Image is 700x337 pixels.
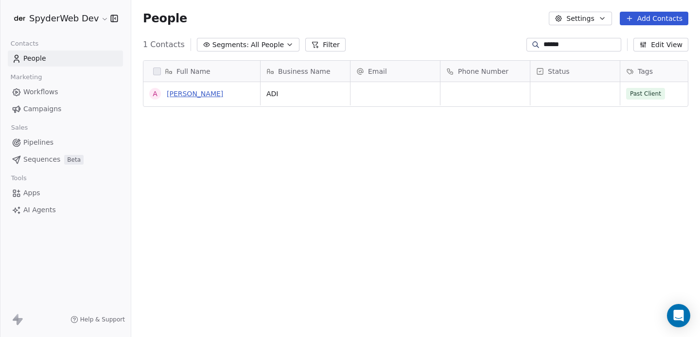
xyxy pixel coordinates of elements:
[23,87,58,97] span: Workflows
[176,67,210,76] span: Full Name
[143,11,187,26] span: People
[80,316,125,323] span: Help & Support
[7,120,32,135] span: Sales
[633,38,688,51] button: Edit View
[620,12,688,25] button: Add Contacts
[23,53,46,64] span: People
[8,152,123,168] a: SequencesBeta
[23,154,60,165] span: Sequences
[6,36,43,51] span: Contacts
[8,51,123,67] a: People
[70,316,125,323] a: Help & Support
[153,89,157,99] div: A
[440,61,530,82] div: Phone Number
[14,13,25,24] img: SWD%20Logo%20Orange%20and%20Black.png
[251,40,284,50] span: All People
[23,205,56,215] span: AI Agents
[261,61,350,82] div: Business Name
[23,137,53,148] span: Pipelines
[278,67,331,76] span: Business Name
[266,89,344,99] span: ADI
[143,39,185,51] span: 1 Contacts
[8,202,123,218] a: AI Agents
[667,304,690,327] div: Open Intercom Messenger
[64,155,84,165] span: Beta
[638,67,653,76] span: Tags
[12,10,104,27] button: SpyderWeb Dev
[350,61,440,82] div: Email
[530,61,620,82] div: Status
[7,171,31,185] span: Tools
[143,61,260,82] div: Full Name
[6,70,46,84] span: Marketing
[368,67,387,76] span: Email
[23,104,61,114] span: Campaigns
[143,82,261,334] div: grid
[8,135,123,151] a: Pipelines
[626,88,665,100] span: Past Client
[458,67,508,76] span: Phone Number
[8,185,123,201] a: Apps
[8,101,123,117] a: Campaigns
[29,12,99,25] span: SpyderWeb Dev
[305,38,346,51] button: Filter
[8,84,123,100] a: Workflows
[212,40,249,50] span: Segments:
[167,90,223,98] a: [PERSON_NAME]
[549,12,612,25] button: Settings
[23,188,40,198] span: Apps
[548,67,570,76] span: Status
